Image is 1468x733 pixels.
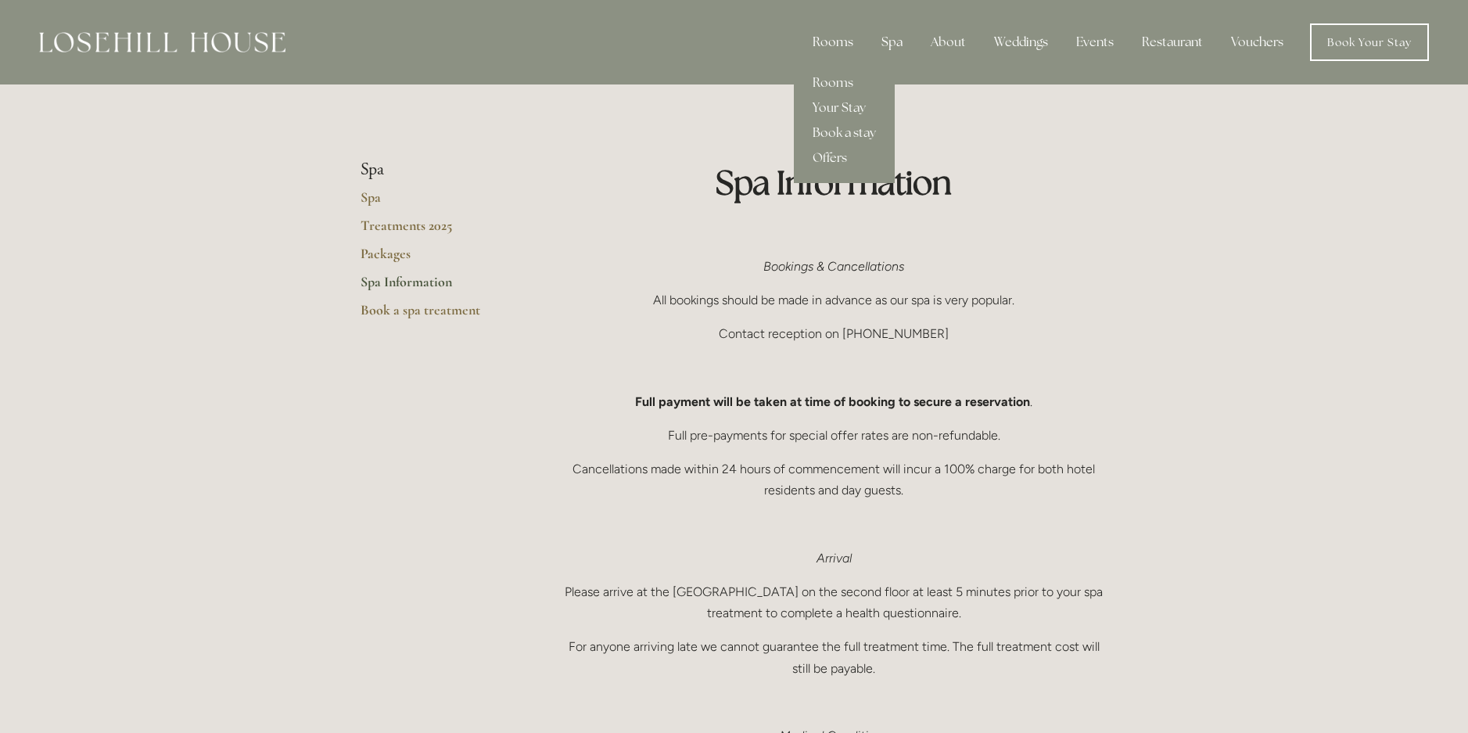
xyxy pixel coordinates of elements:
[560,458,1108,501] p: Cancellations made within 24 hours of commencement will incur a 100% charge for both hotel reside...
[361,245,510,273] a: Packages
[1219,27,1296,58] a: Vouchers
[361,189,510,217] a: Spa
[560,581,1108,623] p: Please arrive at the [GEOGRAPHIC_DATA] on the second floor at least 5 minutes prior to your spa t...
[1129,27,1215,58] div: Restaurant
[1064,27,1126,58] div: Events
[560,289,1108,311] p: All bookings should be made in advance as our spa is very popular.
[635,394,1030,409] strong: Full payment will be taken at time of booking to secure a reservation
[794,120,895,146] a: Book a stay
[794,70,895,95] a: Rooms
[794,95,895,120] a: Your Stay
[560,391,1108,412] p: .
[361,160,510,180] li: Spa
[361,301,510,329] a: Book a spa treatment
[817,551,852,566] em: Arrival
[1310,23,1429,61] a: Book Your Stay
[39,32,285,52] img: Losehill House
[763,259,904,274] em: Bookings & Cancellations
[794,146,895,171] a: Offers
[800,27,866,58] div: Rooms
[716,161,952,203] strong: Spa Information
[560,425,1108,446] p: Full pre-payments for special offer rates are non-refundable.
[361,273,510,301] a: Spa Information
[560,323,1108,344] p: Contact reception on [PHONE_NUMBER]
[869,27,915,58] div: Spa
[361,217,510,245] a: Treatments 2025
[560,636,1108,678] p: For anyone arriving late we cannot guarantee the full treatment time. The full treatment cost wil...
[918,27,978,58] div: About
[982,27,1061,58] div: Weddings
